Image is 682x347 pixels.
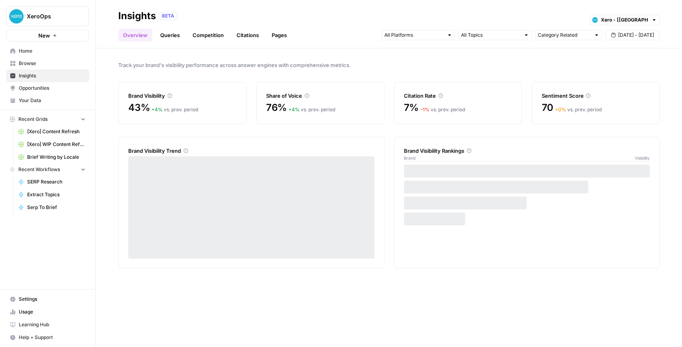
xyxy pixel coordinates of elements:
[128,92,237,100] div: Brand Visibility
[19,296,85,303] span: Settings
[267,29,292,41] a: Pages
[15,138,89,151] a: [Xero] WIP Content Refresh
[19,47,85,55] span: Home
[6,318,89,331] a: Learning Hub
[6,82,89,95] a: Opportunities
[27,154,85,161] span: Brief Writing by Locale
[188,29,229,41] a: Competition
[15,201,89,214] a: Serp To Brief
[19,72,85,79] span: Insights
[15,188,89,201] a: Extract Topics
[6,6,89,26] button: Workspace: XeroOps
[420,106,429,112] span: – 1 %
[404,101,419,114] span: 7%
[6,45,89,57] a: Home
[404,155,416,161] span: Brand
[27,141,85,148] span: [Xero] WIP Content Refresh
[19,97,85,104] span: Your Data
[9,9,24,24] img: XeroOps Logo
[541,92,650,100] div: Sentiment Score
[155,29,185,41] a: Queries
[27,12,75,20] span: XeroOps
[266,101,287,114] span: 76%
[6,113,89,125] button: Recent Grids
[6,30,89,41] button: New
[461,31,520,39] input: All Topics
[27,178,85,185] span: SERP Research
[6,57,89,70] a: Browse
[605,30,660,40] button: [DATE] - [DATE]
[288,106,335,113] div: vs. prev. period
[19,60,85,67] span: Browse
[19,334,85,341] span: Help + Support
[18,166,60,173] span: Recent Workflows
[118,61,660,69] span: Track your brand's visibility performance across answer engines with comprehensive metrics.
[6,306,89,318] a: Usage
[19,308,85,315] span: Usage
[19,85,85,92] span: Opportunities
[6,69,89,82] a: Insights
[266,92,374,100] div: Share of Voice
[6,331,89,344] button: Help + Support
[404,147,650,155] div: Brand Visibility Rankings
[27,204,85,211] span: Serp To Brief
[420,106,465,113] div: vs. prev. period
[6,293,89,306] a: Settings
[6,164,89,175] button: Recent Workflows
[151,106,163,112] span: + 4 %
[601,16,648,24] input: Xero - [US]
[6,94,89,107] a: Your Data
[555,106,602,113] div: vs. prev. period
[151,106,198,113] div: vs. prev. period
[128,147,374,155] div: Brand Visibility Trend
[635,155,650,161] span: Visibility
[618,32,654,39] span: [DATE] - [DATE]
[27,191,85,198] span: Extract Topics
[232,29,264,41] a: Citations
[555,106,566,112] span: + 0 %
[159,12,177,20] div: BETA
[15,151,89,164] a: Brief Writing by Locale
[38,32,50,39] span: New
[404,92,512,100] div: Citation Rate
[15,125,89,138] a: [Xero] Content Refresh
[128,101,150,114] span: 43%
[15,175,89,188] a: SERP Research
[538,31,591,39] input: Category Related
[118,29,152,41] a: Overview
[27,128,85,135] span: [Xero] Content Refresh
[288,106,300,112] span: + 4 %
[18,116,48,123] span: Recent Grids
[384,31,443,39] input: All Platforms
[118,10,156,22] div: Insights
[541,101,553,114] span: 70
[19,321,85,328] span: Learning Hub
